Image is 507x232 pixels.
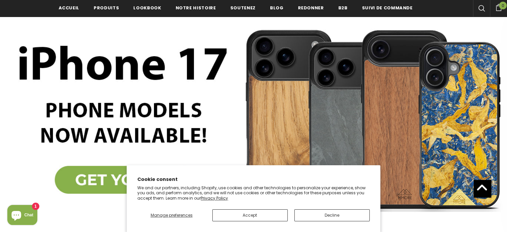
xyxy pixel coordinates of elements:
span: Blog [270,5,284,11]
span: soutenez [230,5,256,11]
span: Suivi de commande [362,5,413,11]
span: B2B [338,5,348,11]
h2: Cookie consent [137,176,370,183]
span: Notre histoire [175,5,216,11]
button: Accept [212,209,288,221]
a: 0 [490,3,507,11]
span: 0 [499,2,507,9]
span: Redonner [298,5,324,11]
span: Manage preferences [151,212,193,218]
p: We and our partners, including Shopify, use cookies and other technologies to personalize your ex... [137,185,370,201]
inbox-online-store-chat: Shopify online store chat [5,205,39,227]
span: Accueil [59,5,80,11]
a: Privacy Policy [201,195,228,201]
button: Decline [294,209,370,221]
button: Manage preferences [137,209,206,221]
span: Produits [94,5,119,11]
span: Lookbook [133,5,161,11]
